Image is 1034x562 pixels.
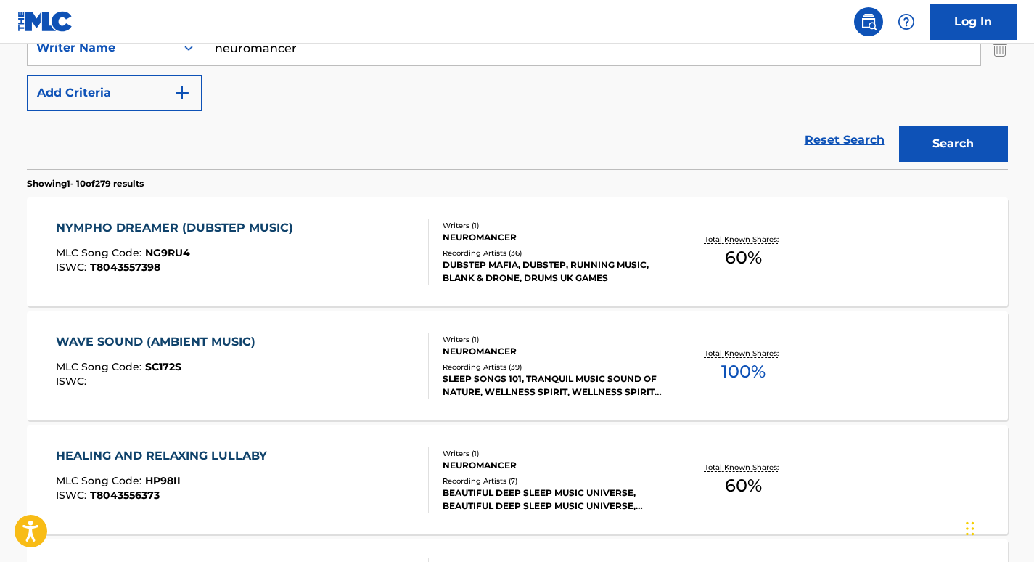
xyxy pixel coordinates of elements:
button: Add Criteria [27,75,202,111]
p: Showing 1 - 10 of 279 results [27,177,144,190]
span: MLC Song Code : [56,360,145,373]
div: Recording Artists ( 7 ) [443,476,662,486]
iframe: Chat Widget [961,492,1034,562]
div: Recording Artists ( 36 ) [443,248,662,258]
div: Writers ( 1 ) [443,334,662,345]
div: Drag [966,507,974,550]
img: Delete Criterion [992,30,1008,66]
span: 60 % [725,473,762,499]
span: HP98II [145,474,181,487]
span: ISWC : [56,489,90,502]
img: search [860,13,877,30]
span: T8043557398 [90,261,160,274]
span: SC172S [145,360,181,373]
div: Writers ( 1 ) [443,220,662,231]
span: 60 % [725,245,762,271]
div: SLEEP SONGS 101, TRANQUIL MUSIC SOUND OF NATURE, WELLNESS SPIRIT, WELLNESS SPIRIT, SLEEP SONGS DI... [443,372,662,399]
a: WAVE SOUND (AMBIENT MUSIC)MLC Song Code:SC172SISWC:Writers (1)NEUROMANCERRecording Artists (39)SL... [27,311,1008,420]
div: DUBSTEP MAFIA, DUBSTEP, RUNNING MUSIC, BLANK & DRONE, DRUMS UK GAMES [443,258,662,285]
button: Search [899,126,1008,162]
a: NYMPHO DREAMER (DUBSTEP MUSIC)MLC Song Code:NG9RU4ISWC:T8043557398Writers (1)NEUROMANCERRecording... [27,197,1008,306]
div: NEUROMANCER [443,231,662,244]
img: help [898,13,915,30]
a: HEALING AND RELAXING LULLABYMLC Song Code:HP98IIISWC:T8043556373Writers (1)NEUROMANCERRecording A... [27,425,1008,534]
div: Recording Artists ( 39 ) [443,362,662,372]
div: Help [892,7,921,36]
div: Writer Name [36,39,167,57]
div: NEUROMANCER [443,345,662,358]
div: Writers ( 1 ) [443,448,662,459]
span: ISWC : [56,375,90,388]
div: NEUROMANCER [443,459,662,472]
span: 100 % [721,359,766,385]
p: Total Known Shares: [705,462,782,473]
span: NG9RU4 [145,246,190,259]
p: Total Known Shares: [705,234,782,245]
span: T8043556373 [90,489,160,502]
a: Log In [930,4,1017,40]
span: ISWC : [56,261,90,274]
img: 9d2ae6d4665cec9f34b9.svg [173,84,191,102]
div: WAVE SOUND (AMBIENT MUSIC) [56,333,263,351]
a: Public Search [854,7,883,36]
span: MLC Song Code : [56,474,145,487]
span: MLC Song Code : [56,246,145,259]
a: Reset Search [797,124,892,156]
img: MLC Logo [17,11,73,32]
div: NYMPHO DREAMER (DUBSTEP MUSIC) [56,219,300,237]
p: Total Known Shares: [705,348,782,359]
div: BEAUTIFUL DEEP SLEEP MUSIC UNIVERSE, BEAUTIFUL DEEP SLEEP MUSIC UNIVERSE, MOONLIHGT SHADOW UNIVER... [443,486,662,513]
div: HEALING AND RELAXING LULLABY [56,447,274,465]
